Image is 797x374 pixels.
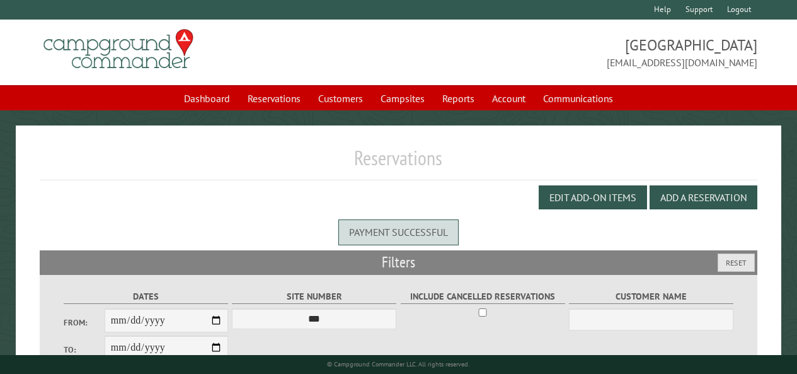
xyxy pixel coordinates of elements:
a: Campsites [373,86,432,110]
a: Customers [311,86,370,110]
a: Reports [435,86,482,110]
label: Dates [64,289,228,304]
label: From: [64,317,105,329]
small: © Campground Commander LLC. All rights reserved. [327,360,469,368]
button: Edit Add-on Items [539,185,647,209]
label: Site Number [232,289,396,304]
label: To: [64,344,105,356]
a: Account [485,86,533,110]
div: Payment successful [338,219,459,245]
a: Dashboard [176,86,238,110]
span: [GEOGRAPHIC_DATA] [EMAIL_ADDRESS][DOMAIN_NAME] [399,35,757,70]
a: Communications [536,86,621,110]
h2: Filters [40,250,757,274]
a: Reservations [240,86,308,110]
label: Include Cancelled Reservations [401,289,565,304]
img: Campground Commander [40,25,197,74]
button: Add a Reservation [650,185,757,209]
label: Customer Name [569,289,733,304]
button: Reset [718,254,755,272]
h1: Reservations [40,146,757,180]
